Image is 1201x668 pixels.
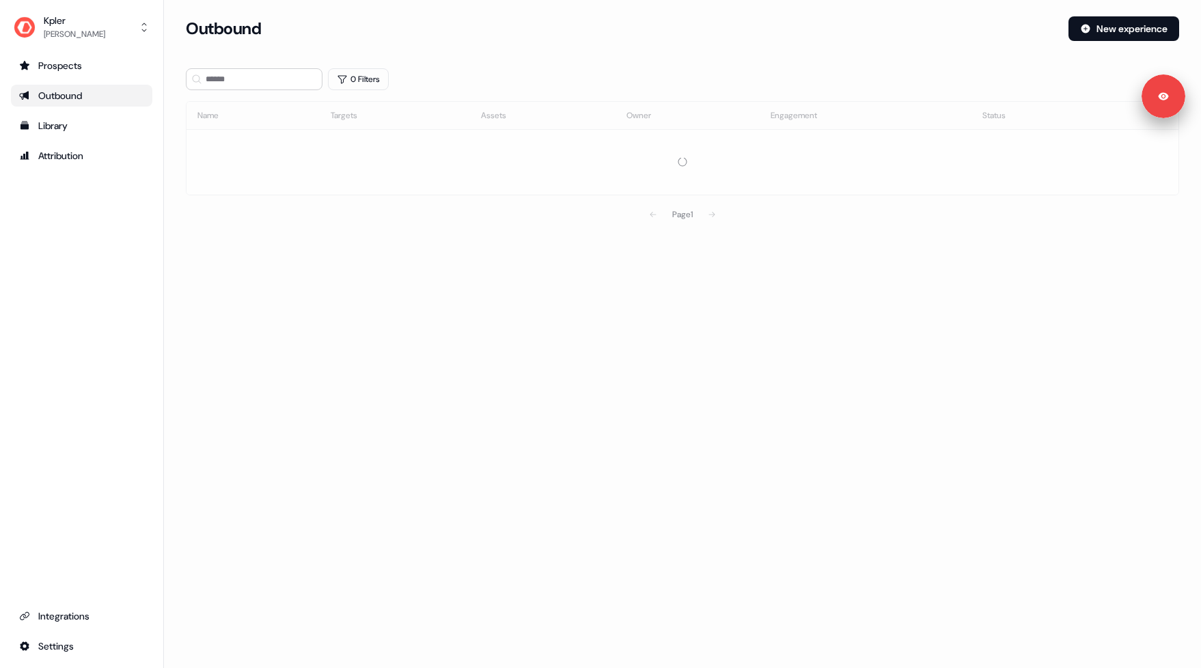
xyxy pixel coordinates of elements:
[19,59,144,72] div: Prospects
[11,635,152,657] a: Go to integrations
[11,55,152,76] a: Go to prospects
[11,115,152,137] a: Go to templates
[19,639,144,653] div: Settings
[19,119,144,133] div: Library
[328,68,389,90] button: 0 Filters
[11,85,152,107] a: Go to outbound experience
[11,605,152,627] a: Go to integrations
[44,27,105,41] div: [PERSON_NAME]
[11,145,152,167] a: Go to attribution
[186,18,261,39] h3: Outbound
[19,89,144,102] div: Outbound
[11,11,152,44] button: Kpler[PERSON_NAME]
[19,609,144,623] div: Integrations
[44,14,105,27] div: Kpler
[19,149,144,163] div: Attribution
[1068,16,1179,41] button: New experience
